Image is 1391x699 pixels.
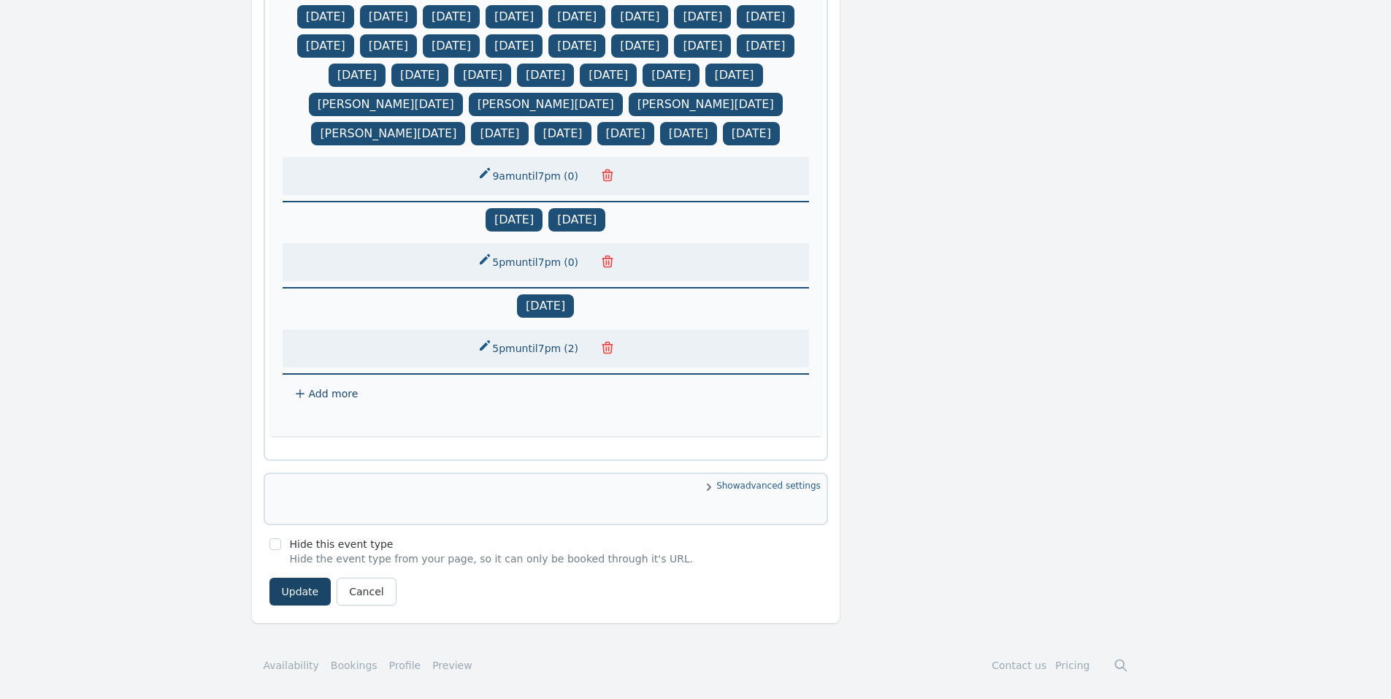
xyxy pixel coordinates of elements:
[471,122,528,145] span: [DATE]
[674,5,731,28] span: [DATE]
[737,5,794,28] span: [DATE]
[561,255,581,270] span: ( 0 )
[611,5,668,28] span: [DATE]
[360,34,417,58] span: [DATE]
[992,660,1046,671] a: Contact us
[580,64,637,87] span: [DATE]
[737,34,794,58] span: [DATE]
[548,34,605,58] span: [DATE]
[674,34,731,58] span: [DATE]
[389,658,421,673] a: Profile
[271,480,821,494] span: Show advanced settings
[723,122,780,145] span: [DATE]
[534,122,591,145] span: [DATE]
[469,163,589,189] button: 9amuntil7pm(0)
[360,5,417,28] span: [DATE]
[297,5,354,28] span: [DATE]
[469,335,590,362] button: 5pmuntil7pm(2)
[486,208,543,232] span: [DATE]
[423,34,480,58] span: [DATE]
[423,5,480,28] span: [DATE]
[629,93,783,116] span: [PERSON_NAME][DATE]
[486,34,543,58] span: [DATE]
[391,64,448,87] span: [DATE]
[454,64,511,87] span: [DATE]
[643,64,700,87] span: [DATE]
[297,34,354,58] span: [DATE]
[290,551,694,566] p: Hide the event type from your page, so it can only be booked through it's URL.
[311,122,465,145] span: [PERSON_NAME][DATE]
[486,5,543,28] span: [DATE]
[337,578,396,606] a: Cancel
[611,34,668,58] span: [DATE]
[548,5,605,28] span: [DATE]
[309,388,359,400] span: Add more
[561,169,581,183] span: ( 0 )
[269,578,332,606] button: Update
[597,122,654,145] span: [DATE]
[517,64,574,87] span: [DATE]
[264,658,319,673] a: Availability
[548,208,605,232] span: [DATE]
[331,658,378,673] a: Bookings
[469,93,623,116] span: [PERSON_NAME][DATE]
[309,93,463,116] span: [PERSON_NAME][DATE]
[561,341,581,356] span: ( 2 )
[660,122,717,145] span: [DATE]
[469,249,590,275] button: 5pmuntil7pm(0)
[290,538,394,550] label: Hide this event type
[1055,660,1089,671] a: Pricing
[517,294,574,318] span: [DATE]
[432,660,472,671] a: Preview
[329,64,386,87] span: [DATE]
[705,64,762,87] span: [DATE]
